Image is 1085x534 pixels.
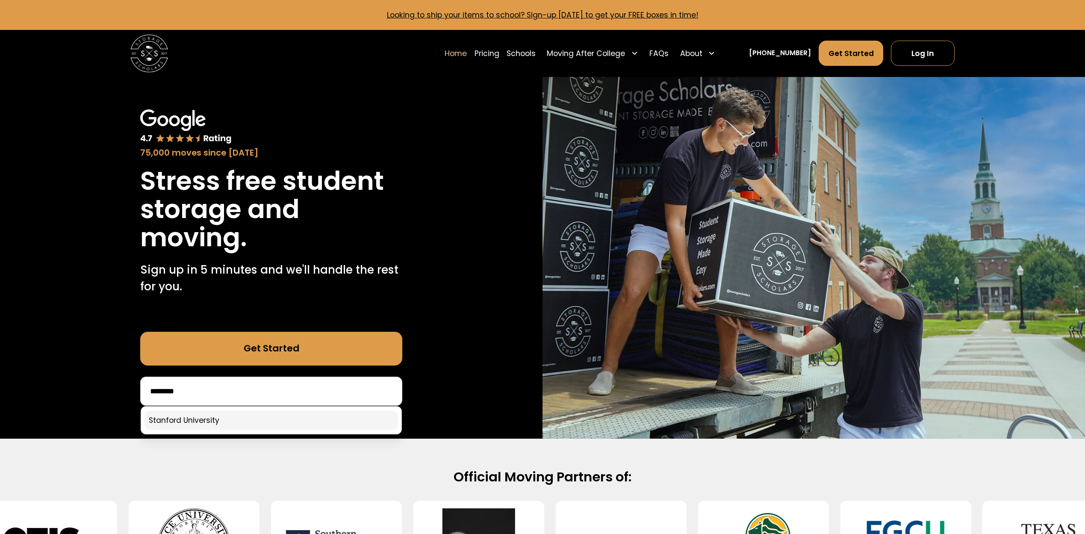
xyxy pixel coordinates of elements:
a: Looking to ship your items to school? Sign-up [DATE] to get your FREE boxes in time! [387,10,699,20]
a: Get Started [140,332,402,366]
a: [PHONE_NUMBER] [749,48,811,58]
h1: Stress free student storage and moving. [140,167,402,252]
a: Schools [507,40,536,66]
h2: Official Moving Partners of: [243,469,842,486]
img: Storage Scholars main logo [130,35,168,72]
img: Google 4.7 star rating [140,109,232,145]
div: About [680,48,702,59]
div: Moving After College [547,48,625,59]
a: Log In [891,41,955,66]
a: FAQs [649,40,669,66]
div: 75,000 moves since [DATE] [140,147,402,159]
a: home [130,35,168,72]
a: Pricing [475,40,499,66]
p: Sign up in 5 minutes and we'll handle the rest for you. [140,261,402,295]
img: Storage Scholars makes moving and storage easy. [542,77,1085,439]
div: About [676,40,719,66]
div: Moving After College [543,40,642,66]
a: Get Started [819,41,884,66]
a: Home [445,40,467,66]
